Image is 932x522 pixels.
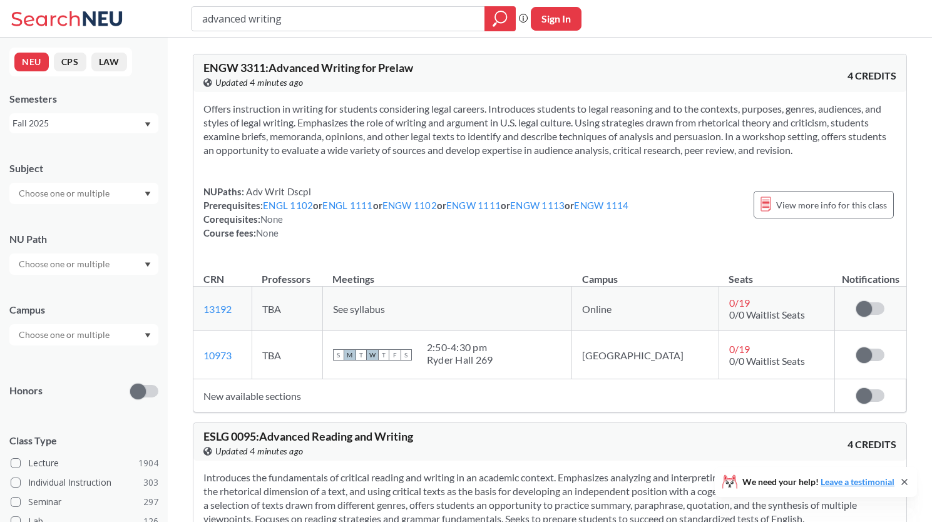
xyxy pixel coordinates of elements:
td: New available sections [193,379,835,412]
div: CRN [203,272,224,286]
svg: magnifying glass [493,10,508,28]
p: Honors [9,384,43,398]
button: Sign In [531,7,581,31]
span: 4 CREDITS [848,69,896,83]
div: Ryder Hall 269 [427,354,493,366]
div: magnifying glass [484,6,516,31]
div: Campus [9,303,158,317]
th: Campus [572,260,719,287]
span: 1904 [138,456,158,470]
th: Professors [252,260,322,287]
input: Class, professor, course number, "phrase" [201,8,476,29]
svg: Dropdown arrow [145,333,151,338]
input: Choose one or multiple [13,186,118,201]
label: Seminar [11,494,158,510]
th: Seats [719,260,834,287]
div: Semesters [9,92,158,106]
a: ENGW 1113 [510,200,565,211]
div: NU Path [9,232,158,246]
div: 2:50 - 4:30 pm [427,341,493,354]
span: None [256,227,279,238]
label: Individual Instruction [11,474,158,491]
span: 4 CREDITS [848,438,896,451]
span: View more info for this class [776,197,887,213]
a: ENGW 1102 [382,200,437,211]
span: 297 [143,495,158,509]
svg: Dropdown arrow [145,122,151,127]
td: TBA [252,331,322,379]
div: NUPaths: Prerequisites: or or or or or Corequisites: Course fees: [203,185,629,240]
span: 0 / 19 [729,297,750,309]
button: CPS [54,53,86,71]
td: TBA [252,287,322,331]
span: 0/0 Waitlist Seats [729,355,805,367]
span: W [367,349,378,361]
td: Online [572,287,719,331]
td: [GEOGRAPHIC_DATA] [572,331,719,379]
a: ENGL 1102 [263,200,313,211]
label: Lecture [11,455,158,471]
span: We need your help! [742,478,894,486]
span: See syllabus [333,303,385,315]
span: 0 / 19 [729,343,750,355]
span: ENGW 3311 : Advanced Writing for Prelaw [203,61,413,74]
div: Fall 2025Dropdown arrow [9,113,158,133]
span: ESLG 0095 : Advanced Reading and Writing [203,429,413,443]
div: Dropdown arrow [9,324,158,345]
a: Leave a testimonial [821,476,894,487]
span: F [389,349,401,361]
span: 0/0 Waitlist Seats [729,309,805,320]
a: ENGL 1111 [322,200,372,211]
span: 303 [143,476,158,489]
a: ENGW 1114 [574,200,628,211]
a: ENGW 1111 [446,200,501,211]
span: Class Type [9,434,158,448]
span: None [260,213,283,225]
button: NEU [14,53,49,71]
span: M [344,349,356,361]
div: Dropdown arrow [9,253,158,275]
th: Notifications [835,260,906,287]
input: Choose one or multiple [13,327,118,342]
div: Dropdown arrow [9,183,158,204]
span: Updated 4 minutes ago [215,444,304,458]
span: T [356,349,367,361]
a: 13192 [203,303,232,315]
span: Updated 4 minutes ago [215,76,304,90]
span: S [401,349,412,361]
span: T [378,349,389,361]
a: 10973 [203,349,232,361]
input: Choose one or multiple [13,257,118,272]
section: Offers instruction in writing for students considering legal careers. Introduces students to lega... [203,102,896,157]
svg: Dropdown arrow [145,192,151,197]
div: Subject [9,161,158,175]
span: Adv Writ Dscpl [244,186,311,197]
button: LAW [91,53,127,71]
div: Fall 2025 [13,116,143,130]
th: Meetings [322,260,571,287]
span: S [333,349,344,361]
svg: Dropdown arrow [145,262,151,267]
